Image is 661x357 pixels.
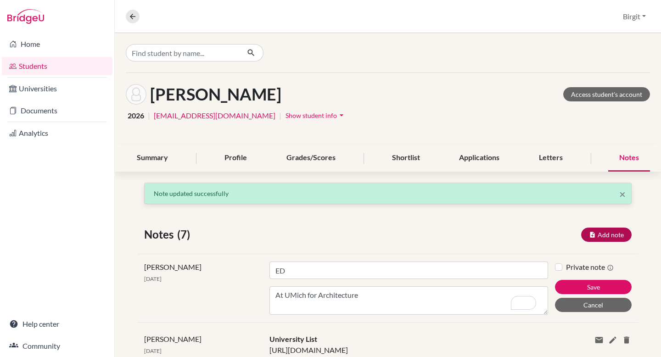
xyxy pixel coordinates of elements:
a: Access student's account [563,87,650,101]
a: Analytics [2,124,112,142]
a: Students [2,57,112,75]
div: Shortlist [381,145,431,172]
a: Universities [2,79,112,98]
label: Private note [566,262,614,273]
div: Notes [608,145,650,172]
span: University List [269,335,317,343]
span: [DATE] [144,347,162,354]
button: Close [619,189,626,200]
span: Notes [144,226,177,243]
h1: [PERSON_NAME] [150,84,281,104]
img: Riya Kapadia's avatar [126,84,146,105]
span: × [619,187,626,201]
button: Add note [581,228,632,242]
span: [DATE] [144,275,162,282]
span: (7) [177,226,194,243]
button: Show student infoarrow_drop_down [285,108,347,123]
textarea: To enrich screen reader interactions, please activate Accessibility in Grammarly extension settings [269,286,548,315]
button: Cancel [555,298,632,312]
div: Letters [528,145,574,172]
i: arrow_drop_down [337,111,346,120]
a: Community [2,337,112,355]
input: Find student by name... [126,44,240,61]
input: Note title (required) [269,262,548,279]
div: Profile [213,145,258,172]
div: Applications [448,145,510,172]
span: | [279,110,281,121]
span: 2026 [128,110,144,121]
span: [PERSON_NAME] [144,335,202,343]
a: Home [2,35,112,53]
a: Help center [2,315,112,333]
div: [URL][DOMAIN_NAME] [263,334,555,356]
a: [EMAIL_ADDRESS][DOMAIN_NAME] [154,110,275,121]
span: Show student info [286,112,337,119]
span: [PERSON_NAME] [144,262,202,271]
img: Bridge-U [7,9,44,24]
a: Documents [2,101,112,120]
button: Save [555,280,632,294]
p: Note updated successfully [154,189,622,198]
div: Summary [126,145,179,172]
button: Birgit [619,8,650,25]
span: | [148,110,150,121]
div: Grades/Scores [275,145,347,172]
